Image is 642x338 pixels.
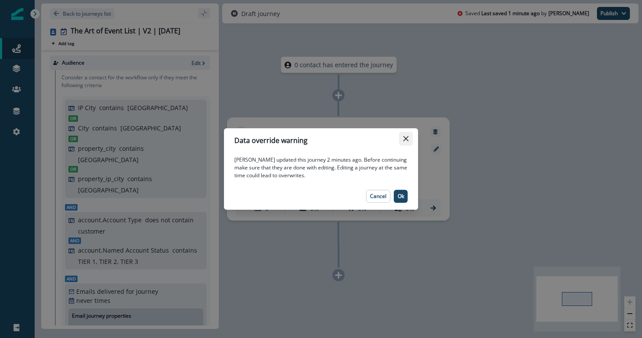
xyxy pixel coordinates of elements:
p: Data override warning [234,135,308,146]
button: Close [399,132,413,146]
p: Cancel [370,193,386,199]
button: Ok [394,190,408,203]
p: [PERSON_NAME] updated this journey 2 minutes ago. Before continuing make sure that they are done ... [234,156,408,179]
p: Ok [398,193,404,199]
button: Cancel [366,190,390,203]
